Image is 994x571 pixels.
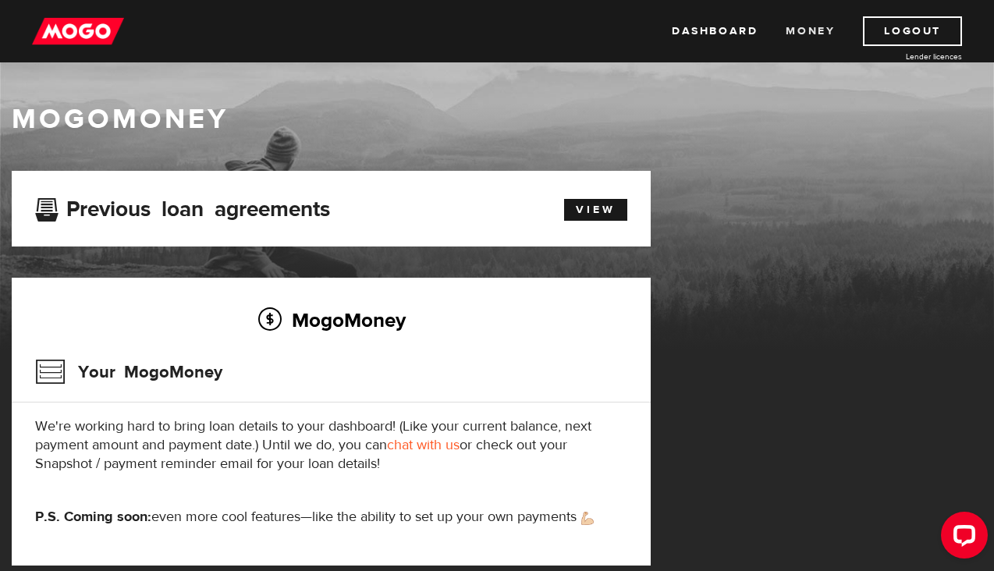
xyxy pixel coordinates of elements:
[35,303,627,336] h2: MogoMoney
[845,51,962,62] a: Lender licences
[35,197,330,217] h3: Previous loan agreements
[672,16,758,46] a: Dashboard
[581,512,594,525] img: strong arm emoji
[12,103,982,136] h1: MogoMoney
[35,417,627,473] p: We're working hard to bring loan details to your dashboard! (Like your current balance, next paym...
[35,508,627,527] p: even more cool features—like the ability to set up your own payments
[32,16,124,46] img: mogo_logo-11ee424be714fa7cbb0f0f49df9e16ec.png
[387,436,460,454] a: chat with us
[35,508,151,526] strong: P.S. Coming soon:
[928,505,994,571] iframe: LiveChat chat widget
[564,199,627,221] a: View
[786,16,835,46] a: Money
[863,16,962,46] a: Logout
[35,352,222,392] h3: Your MogoMoney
